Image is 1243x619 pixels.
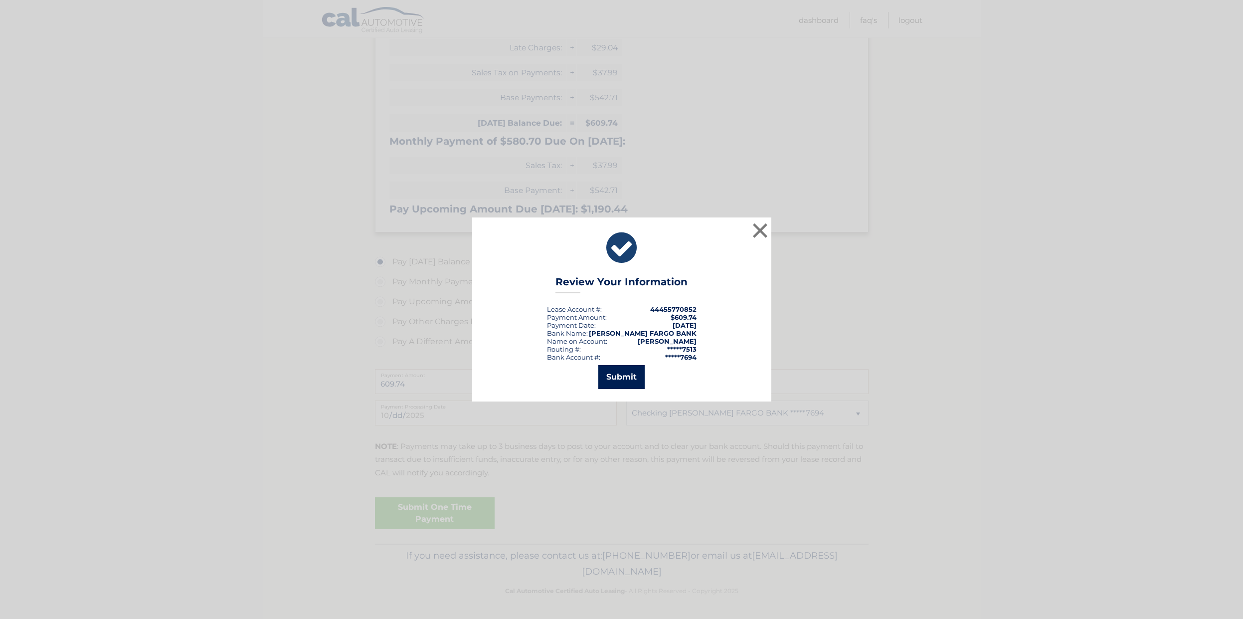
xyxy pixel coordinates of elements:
[671,313,697,321] span: $609.74
[547,305,602,313] div: Lease Account #:
[555,276,688,293] h3: Review Your Information
[638,337,697,345] strong: [PERSON_NAME]
[547,321,594,329] span: Payment Date
[547,329,588,337] div: Bank Name:
[589,329,697,337] strong: [PERSON_NAME] FARGO BANK
[547,345,581,353] div: Routing #:
[547,313,607,321] div: Payment Amount:
[750,220,770,240] button: ×
[547,353,600,361] div: Bank Account #:
[547,321,596,329] div: :
[673,321,697,329] span: [DATE]
[650,305,697,313] strong: 44455770852
[547,337,607,345] div: Name on Account:
[598,365,645,389] button: Submit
